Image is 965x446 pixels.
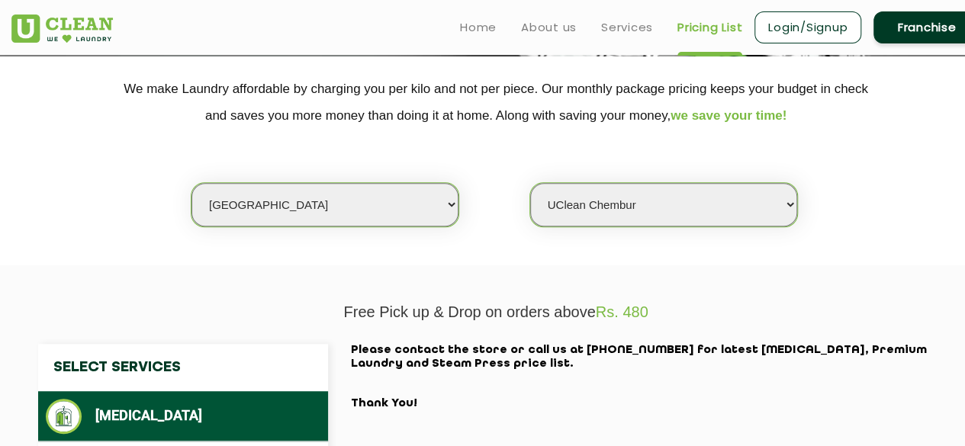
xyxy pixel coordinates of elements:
[601,18,653,37] a: Services
[46,399,82,434] img: Dry Cleaning
[38,344,328,391] h4: Select Services
[11,14,113,43] img: UClean Laundry and Dry Cleaning
[521,18,577,37] a: About us
[351,344,954,411] h2: Please contact the store or call us at [PHONE_NUMBER] for latest [MEDICAL_DATA], Premium Laundry ...
[596,303,648,320] span: Rs. 480
[460,18,497,37] a: Home
[671,108,786,123] span: we save your time!
[677,18,742,37] a: Pricing List
[754,11,861,43] a: Login/Signup
[46,399,320,434] li: [MEDICAL_DATA]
